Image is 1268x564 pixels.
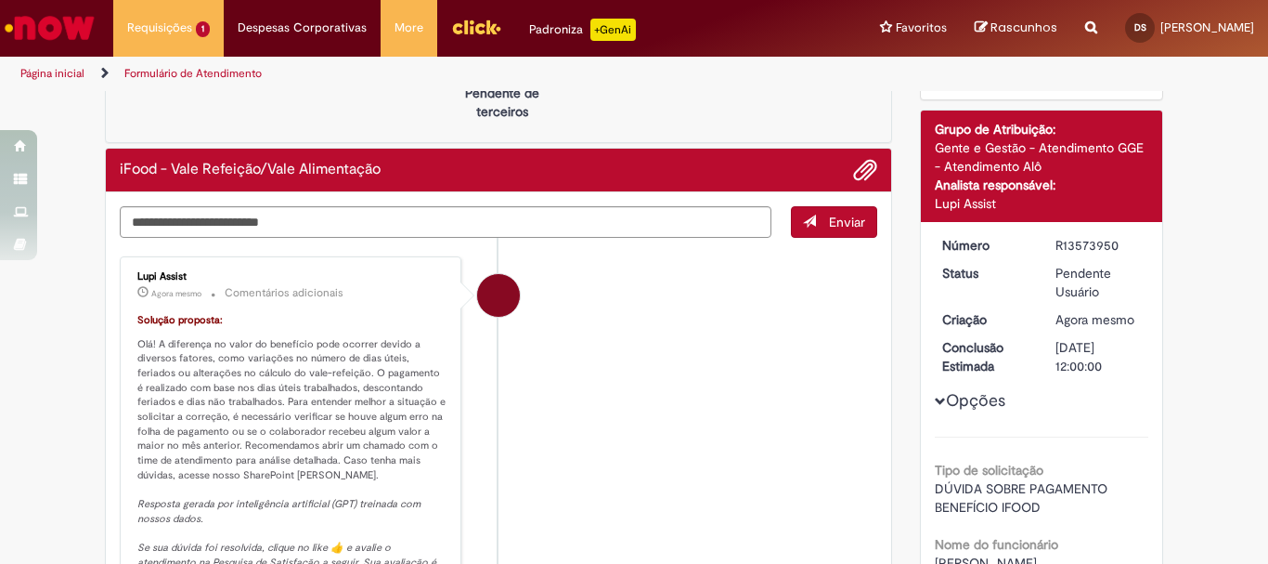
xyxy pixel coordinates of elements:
span: [PERSON_NAME] [1160,20,1254,35]
span: Agora mesmo [151,288,201,299]
span: More [395,19,423,37]
h2: iFood - Vale Refeição/Vale Alimentação Histórico de tíquete [120,162,381,178]
span: Despesas Corporativas [238,19,367,37]
span: Requisições [127,19,192,37]
img: ServiceNow [2,9,97,46]
b: Tipo de solicitação [935,462,1043,479]
div: 28/09/2025 13:50:51 [1055,310,1142,329]
button: Enviar [791,206,877,238]
div: [DATE] 12:00:00 [1055,338,1142,375]
time: 28/09/2025 13:51:00 [151,288,201,299]
div: Lupi Assist [935,194,1149,213]
small: Comentários adicionais [225,285,343,301]
dt: Número [928,236,1042,255]
dt: Conclusão Estimada [928,338,1042,375]
div: Lupi Assist [137,271,446,282]
a: Página inicial [20,66,84,81]
p: Pendente de terceiros [457,84,547,121]
textarea: Digite sua mensagem aqui... [120,206,771,238]
b: Nome do funcionário [935,536,1058,553]
a: Formulário de Atendimento [124,66,262,81]
span: 1 [196,21,210,37]
div: Pendente Usuário [1055,264,1142,301]
div: Grupo de Atribuição: [935,120,1149,138]
span: Rascunhos [990,19,1057,36]
ul: Trilhas de página [14,57,832,91]
span: DS [1134,21,1146,33]
dt: Status [928,264,1042,282]
a: Rascunhos [975,20,1057,37]
span: DÚVIDA SOBRE PAGAMENTO BENEFÍCIO IFOOD [935,480,1111,516]
div: Lupi Assist [477,274,520,317]
div: R13573950 [1055,236,1142,255]
button: Adicionar anexos [853,158,877,182]
div: Gente e Gestão - Atendimento GGE - Atendimento Alô [935,138,1149,176]
div: Padroniza [529,19,636,41]
time: 28/09/2025 13:50:51 [1055,311,1134,328]
p: +GenAi [590,19,636,41]
span: Agora mesmo [1055,311,1134,328]
span: Favoritos [896,19,947,37]
dt: Criação [928,310,1042,329]
font: Solução proposta: [137,313,223,327]
span: Enviar [829,214,865,230]
div: Analista responsável: [935,176,1149,194]
img: click_logo_yellow_360x200.png [451,13,501,41]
